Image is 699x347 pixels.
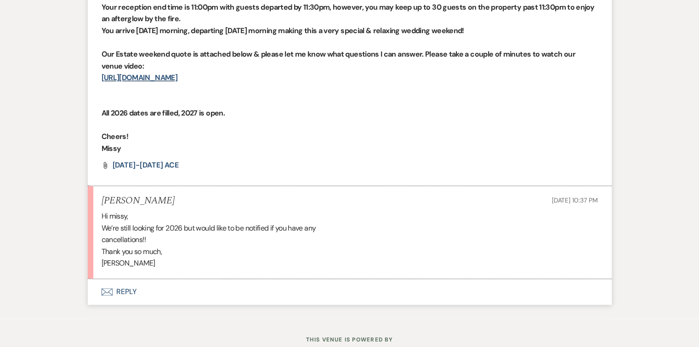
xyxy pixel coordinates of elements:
[113,162,179,169] a: [DATE]-[DATE] ACE
[102,49,575,71] strong: Our Estate weekend quote is attached below & please let me know what questions I can answer. Plea...
[102,26,464,35] strong: You arrive [DATE] morning, departing [DATE] morning making this a very special & relaxing wedding...
[102,2,594,24] strong: Your reception end time is 11:00pm with guests departed by 11:30pm, however, you may keep up to 3...
[113,160,179,170] span: [DATE]-[DATE] ACE
[102,195,175,207] h5: [PERSON_NAME]
[102,210,598,269] div: Hi missy, We’re still looking for 2026 but would like to be notified if you have any cancellation...
[102,108,225,118] strong: All 2026 dates are filled, 2027 is open.
[102,132,129,141] strong: Cheers!
[102,73,177,82] a: [URL][DOMAIN_NAME]
[88,279,612,305] button: Reply
[102,144,121,153] strong: Missy
[552,196,598,204] span: [DATE] 10:37 PM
